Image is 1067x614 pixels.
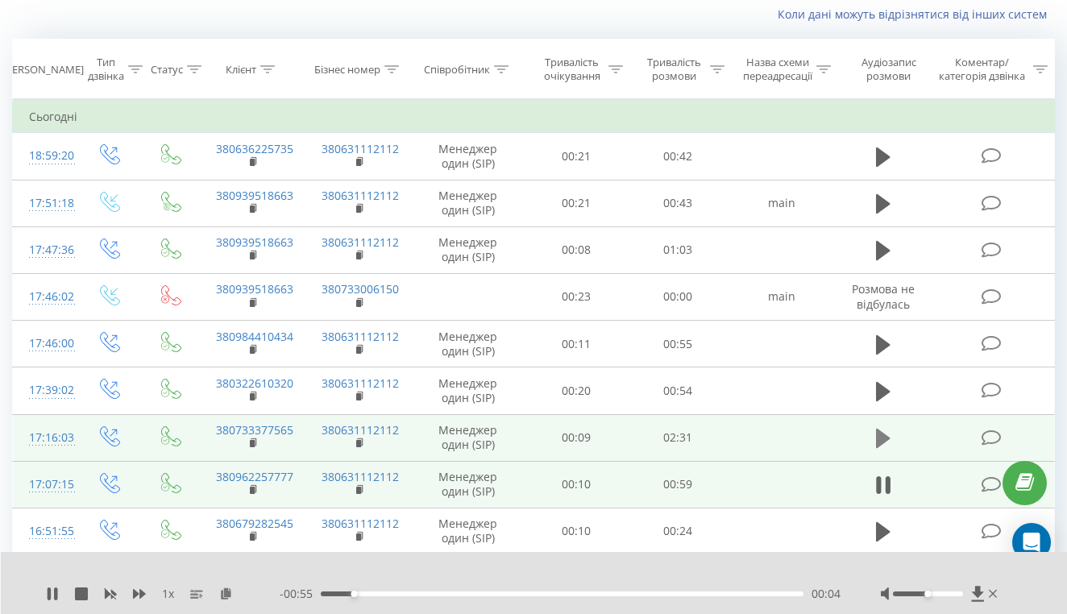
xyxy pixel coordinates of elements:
[322,329,399,344] a: 380631112112
[216,281,293,297] a: 380939518663
[525,367,627,414] td: 00:20
[525,414,627,461] td: 00:09
[849,56,928,83] div: Аудіозапис розмови
[627,133,729,180] td: 00:42
[525,508,627,554] td: 00:10
[216,469,293,484] a: 380962257777
[216,516,293,531] a: 380679282545
[216,234,293,250] a: 380939518663
[812,586,841,602] span: 00:04
[641,56,706,83] div: Тривалість розмови
[29,140,61,172] div: 18:59:20
[525,226,627,273] td: 00:08
[226,63,256,77] div: Клієнт
[411,180,525,226] td: Менеджер один (SIP)
[29,281,61,313] div: 17:46:02
[322,281,399,297] a: 380733006150
[216,422,293,438] a: 380733377565
[411,226,525,273] td: Менеджер один (SIP)
[351,591,358,597] div: Accessibility label
[627,180,729,226] td: 00:43
[924,591,931,597] div: Accessibility label
[411,367,525,414] td: Менеджер один (SIP)
[411,508,525,554] td: Менеджер один (SIP)
[162,586,174,602] span: 1 x
[314,63,380,77] div: Бізнес номер
[743,56,812,83] div: Назва схеми переадресації
[322,375,399,391] a: 380631112112
[151,63,183,77] div: Статус
[411,461,525,508] td: Менеджер один (SIP)
[411,414,525,461] td: Менеджер один (SIP)
[322,234,399,250] a: 380631112112
[627,367,729,414] td: 00:54
[525,273,627,320] td: 00:23
[627,461,729,508] td: 00:59
[322,469,399,484] a: 380631112112
[627,321,729,367] td: 00:55
[935,56,1029,83] div: Коментар/категорія дзвінка
[29,469,61,500] div: 17:07:15
[525,461,627,508] td: 00:10
[729,180,834,226] td: main
[322,516,399,531] a: 380631112112
[424,63,490,77] div: Співробітник
[13,101,1055,133] td: Сьогодні
[627,508,729,554] td: 00:24
[525,180,627,226] td: 00:21
[29,234,61,266] div: 17:47:36
[1012,523,1051,562] div: Open Intercom Messenger
[29,188,61,219] div: 17:51:18
[2,63,84,77] div: [PERSON_NAME]
[411,321,525,367] td: Менеджер один (SIP)
[216,375,293,391] a: 380322610320
[525,133,627,180] td: 00:21
[29,328,61,359] div: 17:46:00
[88,56,124,83] div: Тип дзвінка
[322,188,399,203] a: 380631112112
[29,375,61,406] div: 17:39:02
[627,414,729,461] td: 02:31
[216,141,293,156] a: 380636225735
[627,226,729,273] td: 01:03
[322,141,399,156] a: 380631112112
[216,188,293,203] a: 380939518663
[525,321,627,367] td: 00:11
[729,273,834,320] td: main
[411,133,525,180] td: Менеджер один (SIP)
[29,422,61,454] div: 17:16:03
[280,586,321,602] span: - 00:55
[322,422,399,438] a: 380631112112
[778,6,1055,22] a: Коли дані можуть відрізнятися вiд інших систем
[216,329,293,344] a: 380984410434
[627,273,729,320] td: 00:00
[540,56,604,83] div: Тривалість очікування
[29,516,61,547] div: 16:51:55
[852,281,915,311] span: Розмова не відбулась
